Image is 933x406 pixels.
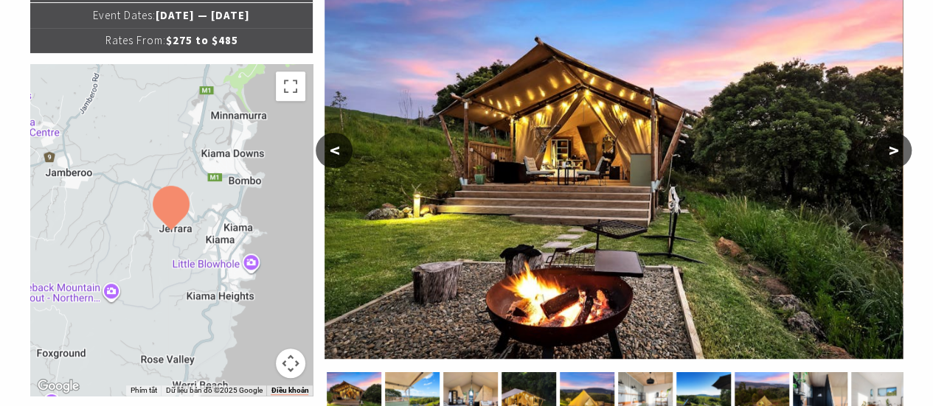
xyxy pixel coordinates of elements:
a: Mở khu vực này trong Google Maps (mở cửa sổ mới) [34,377,83,396]
button: Các chế độ điều khiển camera trên bản đồ [276,349,305,378]
span: Rates From: [105,33,165,47]
p: [DATE] — [DATE] [30,3,313,28]
button: > [875,133,912,168]
button: < [316,133,353,168]
a: Điều khoản (mở trong thẻ mới) [271,386,308,395]
button: Phím tắt [130,385,156,396]
img: Google [34,377,83,396]
p: $275 to $485 [30,28,313,53]
button: Chuyển đổi chế độ xem toàn màn hình [276,71,305,101]
span: Dữ liệu bản đồ ©2025 Google [165,386,262,394]
span: Event Dates: [93,8,156,22]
